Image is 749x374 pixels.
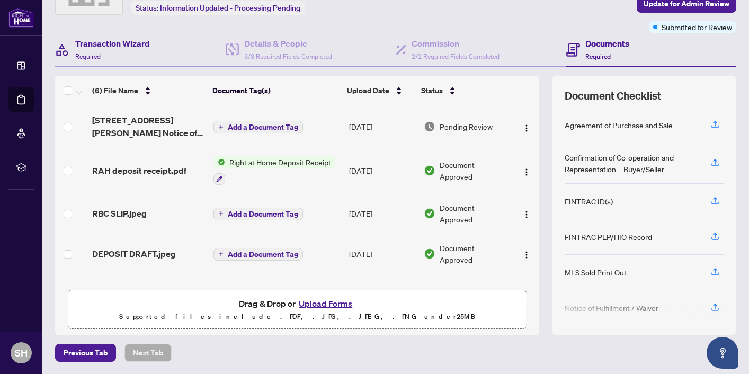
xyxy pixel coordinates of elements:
[239,297,355,310] span: Drag & Drop or
[518,205,535,222] button: Logo
[345,148,420,193] td: [DATE]
[424,248,435,260] img: Document Status
[585,52,611,60] span: Required
[522,168,531,176] img: Logo
[440,121,493,132] span: Pending Review
[522,210,531,219] img: Logo
[228,123,298,131] span: Add a Document Tag
[345,274,420,316] td: [DATE]
[440,242,509,265] span: Document Approved
[92,114,205,139] span: [STREET_ADDRESS][PERSON_NAME] Notice of Fulfillment FINAL.pdf
[64,344,108,361] span: Previous Tab
[440,159,509,182] span: Document Approved
[213,121,303,133] button: Add a Document Tag
[518,162,535,179] button: Logo
[213,156,335,185] button: Status IconRight at Home Deposit Receipt
[565,119,673,131] div: Agreement of Purchase and Sale
[345,234,420,274] td: [DATE]
[55,344,116,362] button: Previous Tab
[218,124,224,130] span: plus
[565,88,661,103] span: Document Checklist
[160,3,300,13] span: Information Updated - Processing Pending
[345,105,420,148] td: [DATE]
[92,164,186,177] span: RAH deposit receipt.pdf
[244,37,332,50] h4: Details & People
[565,266,627,278] div: MLS Sold Print Out
[213,208,303,220] button: Add a Document Tag
[225,156,335,168] span: Right at Home Deposit Receipt
[213,247,303,261] button: Add a Document Tag
[213,248,303,261] button: Add a Document Tag
[565,152,698,175] div: Confirmation of Co-operation and Representation—Buyer/Seller
[88,76,208,105] th: (6) File Name
[124,344,172,362] button: Next Tab
[244,52,332,60] span: 3/3 Required Fields Completed
[522,251,531,259] img: Logo
[208,76,343,105] th: Document Tag(s)
[522,124,531,132] img: Logo
[518,118,535,135] button: Logo
[15,345,28,360] span: SH
[424,208,435,219] img: Document Status
[518,245,535,262] button: Logo
[213,156,225,168] img: Status Icon
[228,210,298,218] span: Add a Document Tag
[412,37,500,50] h4: Commission
[228,251,298,258] span: Add a Document Tag
[424,121,435,132] img: Document Status
[75,52,101,60] span: Required
[213,120,303,134] button: Add a Document Tag
[92,282,205,308] span: Right At Home Realty Schedule B - Agreement of Purchase and Sale.pdf
[343,76,417,105] th: Upload Date
[417,76,510,105] th: Status
[8,8,34,28] img: logo
[75,310,520,323] p: Supported files include .PDF, .JPG, .JPEG, .PNG under 25 MB
[218,211,224,216] span: plus
[585,37,629,50] h4: Documents
[412,52,500,60] span: 2/2 Required Fields Completed
[707,337,738,369] button: Open asap
[92,207,147,220] span: RBC SLIP.jpeg
[131,1,305,15] div: Status:
[662,21,732,33] span: Submitted for Review
[218,251,224,256] span: plus
[440,202,509,225] span: Document Approved
[296,297,355,310] button: Upload Forms
[92,247,176,260] span: DEPOSIT DRAFT.jpeg
[421,85,443,96] span: Status
[68,290,526,330] span: Drag & Drop orUpload FormsSupported files include .PDF, .JPG, .JPEG, .PNG under25MB
[92,85,138,96] span: (6) File Name
[424,165,435,176] img: Document Status
[565,195,613,207] div: FINTRAC ID(s)
[565,302,658,314] div: Notice of Fulfillment / Waiver
[345,193,420,234] td: [DATE]
[75,37,150,50] h4: Transaction Wizard
[213,207,303,220] button: Add a Document Tag
[565,231,652,243] div: FINTRAC PEP/HIO Record
[347,85,389,96] span: Upload Date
